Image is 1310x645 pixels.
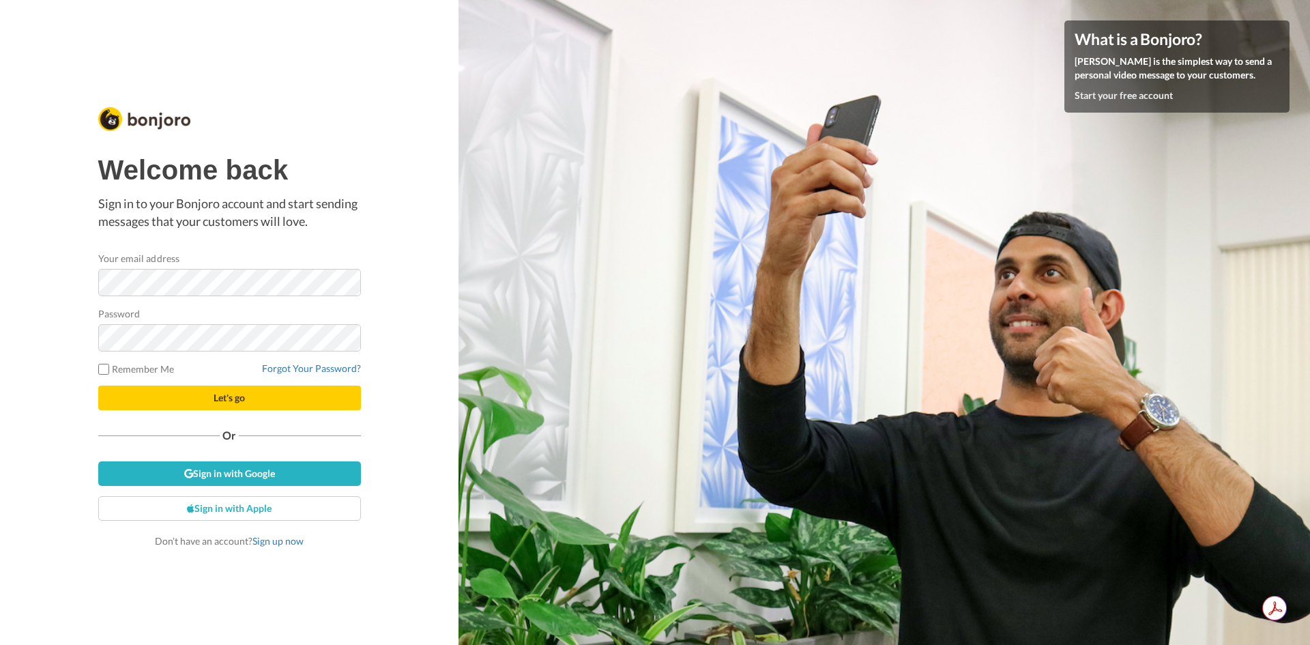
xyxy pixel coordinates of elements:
[98,195,361,230] p: Sign in to your Bonjoro account and start sending messages that your customers will love.
[98,496,361,521] a: Sign in with Apple
[155,535,304,547] span: Don’t have an account?
[262,362,361,374] a: Forgot Your Password?
[214,392,245,403] span: Let's go
[98,155,361,185] h1: Welcome back
[98,364,109,375] input: Remember Me
[1075,89,1173,101] a: Start your free account
[98,386,361,410] button: Let's go
[98,251,179,266] label: Your email address
[252,535,304,547] a: Sign up now
[1075,55,1279,82] p: [PERSON_NAME] is the simplest way to send a personal video message to your customers.
[98,306,141,321] label: Password
[98,362,175,376] label: Remember Me
[98,461,361,486] a: Sign in with Google
[336,274,353,291] keeper-lock: Open Keeper Popup
[1075,31,1279,48] h4: What is a Bonjoro?
[220,431,239,440] span: Or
